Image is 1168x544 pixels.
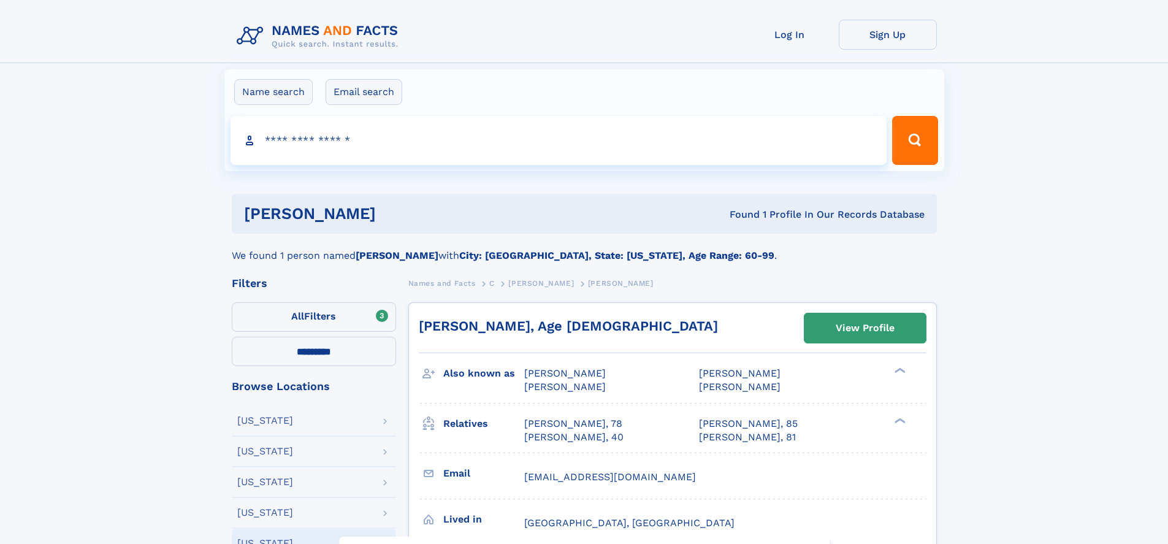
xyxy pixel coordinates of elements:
[552,208,925,221] div: Found 1 Profile In Our Records Database
[892,116,937,165] button: Search Button
[489,275,495,291] a: C
[741,20,839,50] a: Log In
[443,413,524,434] h3: Relatives
[232,234,937,263] div: We found 1 person named with .
[231,116,887,165] input: search input
[232,278,396,289] div: Filters
[508,275,574,291] a: [PERSON_NAME]
[524,517,735,529] span: [GEOGRAPHIC_DATA], [GEOGRAPHIC_DATA]
[699,367,781,379] span: [PERSON_NAME]
[356,250,438,261] b: [PERSON_NAME]
[232,381,396,392] div: Browse Locations
[891,416,906,424] div: ❯
[836,314,895,342] div: View Profile
[489,279,495,288] span: C
[237,508,293,518] div: [US_STATE]
[699,381,781,393] span: [PERSON_NAME]
[839,20,937,50] a: Sign Up
[524,367,606,379] span: [PERSON_NAME]
[508,279,574,288] span: [PERSON_NAME]
[443,509,524,530] h3: Lived in
[237,477,293,487] div: [US_STATE]
[326,79,402,105] label: Email search
[459,250,774,261] b: City: [GEOGRAPHIC_DATA], State: [US_STATE], Age Range: 60-99
[237,446,293,456] div: [US_STATE]
[237,416,293,426] div: [US_STATE]
[588,279,654,288] span: [PERSON_NAME]
[524,381,606,393] span: [PERSON_NAME]
[443,463,524,484] h3: Email
[699,431,796,444] a: [PERSON_NAME], 81
[443,363,524,384] h3: Also known as
[804,313,926,343] a: View Profile
[524,431,624,444] a: [PERSON_NAME], 40
[524,471,696,483] span: [EMAIL_ADDRESS][DOMAIN_NAME]
[699,417,798,431] a: [PERSON_NAME], 85
[524,417,622,431] a: [PERSON_NAME], 78
[244,206,553,221] h1: [PERSON_NAME]
[408,275,476,291] a: Names and Facts
[419,318,718,334] a: [PERSON_NAME], Age [DEMOGRAPHIC_DATA]
[234,79,313,105] label: Name search
[232,302,396,332] label: Filters
[232,20,408,53] img: Logo Names and Facts
[891,367,906,375] div: ❯
[291,310,304,322] span: All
